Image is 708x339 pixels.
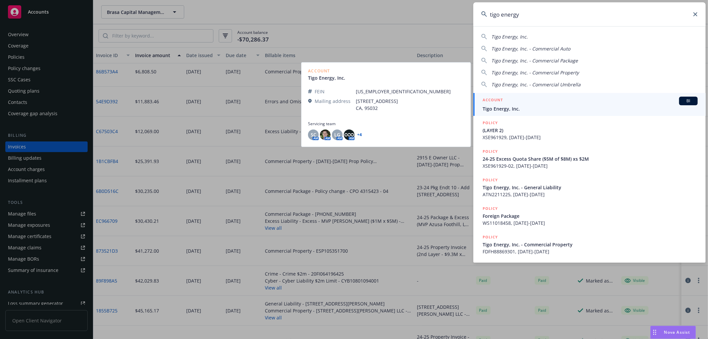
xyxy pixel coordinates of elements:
[491,45,570,52] span: Tigo Energy, Inc. - Commercial Auto
[483,97,503,105] h5: ACCOUNT
[483,241,698,248] span: Tigo Energy, Inc. - Commercial Property
[483,234,498,240] h5: POLICY
[651,326,659,339] div: Drag to move
[650,326,696,339] button: Nova Assist
[483,212,698,219] span: Foreign Package
[483,248,698,255] span: FDFH88869301, [DATE]-[DATE]
[483,219,698,226] span: WS11018458, [DATE]-[DATE]
[483,120,498,126] h5: POLICY
[473,230,706,259] a: POLICYTigo Energy, Inc. - Commercial PropertyFDFH88869301, [DATE]-[DATE]
[473,173,706,202] a: POLICYTigo Energy, Inc. - General LiabilityATN2211225, [DATE]-[DATE]
[664,329,690,335] span: Nova Assist
[483,162,698,169] span: XSE961929-02, [DATE]-[DATE]
[473,116,706,144] a: POLICY(LAYER 2)XSE961929, [DATE]-[DATE]
[483,205,498,212] h5: POLICY
[483,134,698,141] span: XSE961929, [DATE]-[DATE]
[473,144,706,173] a: POLICY24-25 Excess Quota Share ($5M of $8M) xs $2MXSE961929-02, [DATE]-[DATE]
[473,2,706,26] input: Search...
[483,105,698,112] span: Tigo Energy, Inc.
[491,34,528,40] span: Tigo Energy, Inc.
[491,69,579,76] span: Tigo Energy, Inc. - Commercial Property
[483,148,498,155] h5: POLICY
[491,81,581,88] span: Tigo Energy, Inc. - Commercial Umbrella
[483,177,498,183] h5: POLICY
[473,93,706,116] a: ACCOUNTBITigo Energy, Inc.
[682,98,695,104] span: BI
[483,184,698,191] span: Tigo Energy, Inc. - General Liability
[491,57,578,64] span: Tigo Energy, Inc. - Commercial Package
[483,155,698,162] span: 24-25 Excess Quota Share ($5M of $8M) xs $2M
[483,191,698,198] span: ATN2211225, [DATE]-[DATE]
[473,202,706,230] a: POLICYForeign PackageWS11018458, [DATE]-[DATE]
[483,127,698,134] span: (LAYER 2)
